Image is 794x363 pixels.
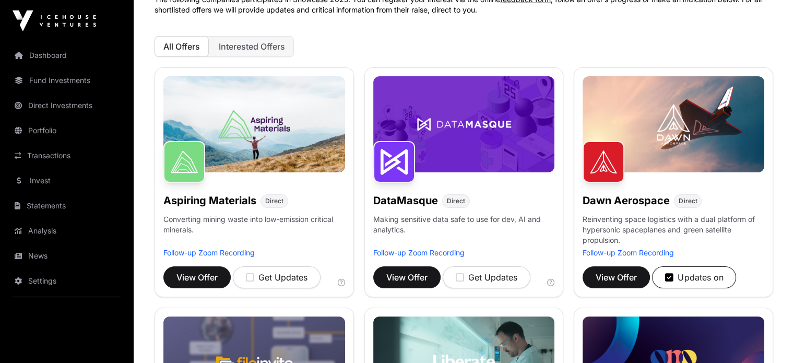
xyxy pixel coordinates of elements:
[265,197,283,205] span: Direct
[583,214,764,248] p: Reinventing space logistics with a dual platform of hypersonic spaceplanes and green satellite pr...
[447,197,465,205] span: Direct
[443,266,530,288] button: Get Updates
[373,214,555,248] p: Making sensitive data safe to use for dev, AI and analytics.
[176,271,218,284] span: View Offer
[8,144,125,167] a: Transactions
[8,94,125,117] a: Direct Investments
[8,244,125,267] a: News
[155,36,209,57] button: All Offers
[373,76,555,172] img: DataMasque-Banner.jpg
[583,193,670,208] h1: Dawn Aerospace
[386,271,428,284] span: View Offer
[233,266,321,288] button: Get Updates
[596,271,637,284] span: View Offer
[456,271,517,284] div: Get Updates
[163,193,256,208] h1: Aspiring Materials
[373,248,465,257] a: Follow-up Zoom Recording
[652,266,736,288] button: Updates on
[163,76,345,172] img: Aspiring-Banner.jpg
[665,271,723,284] div: Updates on
[8,119,125,142] a: Portfolio
[583,248,674,257] a: Follow-up Zoom Recording
[373,141,415,183] img: DataMasque
[583,141,624,183] img: Dawn Aerospace
[163,266,231,288] button: View Offer
[8,194,125,217] a: Statements
[13,10,96,31] img: Icehouse Ventures Logo
[219,41,285,52] span: Interested Offers
[8,270,125,292] a: Settings
[742,313,794,363] iframe: Chat Widget
[8,69,125,92] a: Fund Investments
[246,271,307,284] div: Get Updates
[210,36,294,57] button: Interested Offers
[163,248,255,257] a: Follow-up Zoom Recording
[163,214,345,248] p: Converting mining waste into low-emission critical minerals.
[8,169,125,192] a: Invest
[373,193,438,208] h1: DataMasque
[8,219,125,242] a: Analysis
[373,266,441,288] button: View Offer
[8,44,125,67] a: Dashboard
[679,197,697,205] span: Direct
[163,141,205,183] img: Aspiring Materials
[583,76,764,172] img: Dawn-Banner.jpg
[163,41,200,52] span: All Offers
[583,266,650,288] button: View Offer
